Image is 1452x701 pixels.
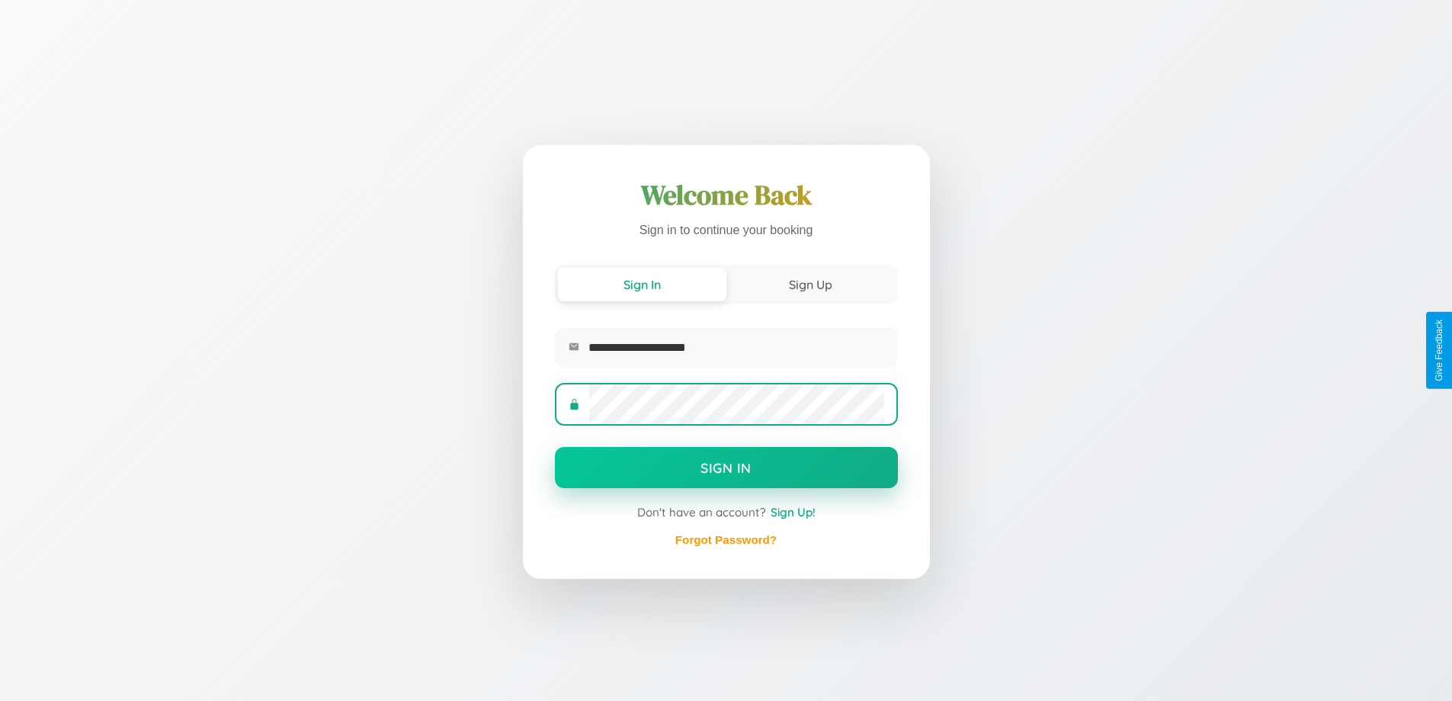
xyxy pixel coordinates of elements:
button: Sign Up [726,268,895,301]
h1: Welcome Back [555,177,898,214]
div: Don't have an account? [555,505,898,519]
a: Forgot Password? [675,533,777,546]
span: Sign Up! [771,505,816,519]
p: Sign in to continue your booking [555,220,898,242]
button: Sign In [555,447,898,488]
div: Give Feedback [1434,320,1444,381]
button: Sign In [558,268,726,301]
